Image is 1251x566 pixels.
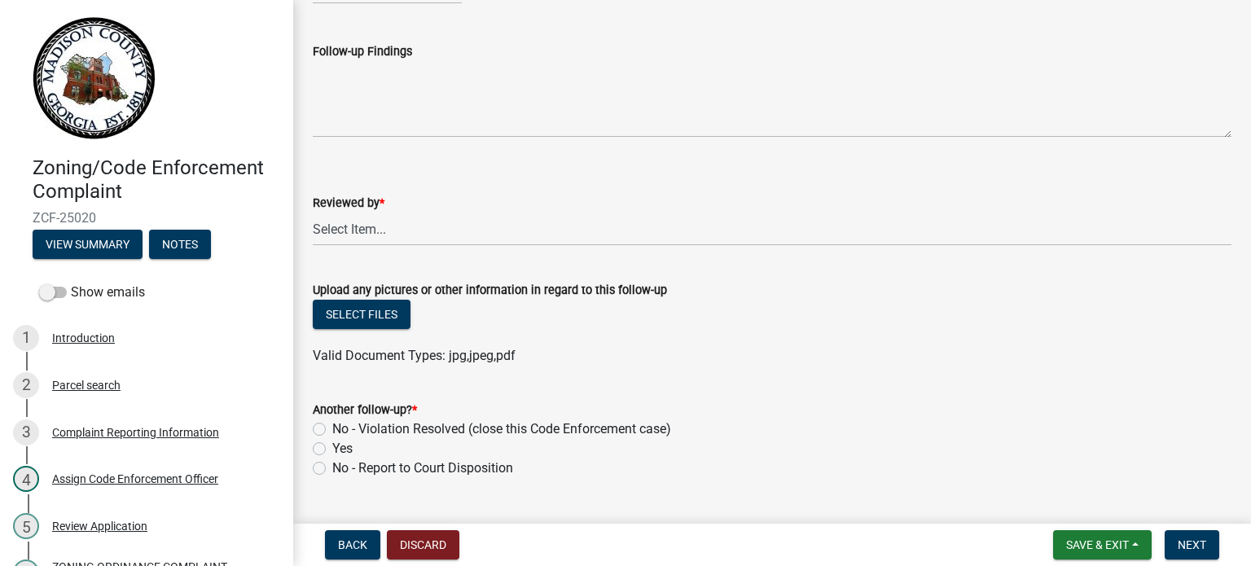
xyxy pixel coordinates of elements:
[33,17,156,139] img: Madison County, Georgia
[39,283,145,302] label: Show emails
[1165,530,1219,559] button: Next
[1053,530,1152,559] button: Save & Exit
[313,46,412,58] label: Follow-up Findings
[33,210,261,226] span: ZCF-25020
[313,285,667,296] label: Upload any pictures or other information in regard to this follow-up
[325,530,380,559] button: Back
[338,538,367,551] span: Back
[149,239,211,252] wm-modal-confirm: Notes
[1066,538,1129,551] span: Save & Exit
[33,230,143,259] button: View Summary
[13,466,39,492] div: 4
[13,419,39,445] div: 3
[33,156,280,204] h4: Zoning/Code Enforcement Complaint
[332,419,671,439] label: No - Violation Resolved (close this Code Enforcement case)
[13,513,39,539] div: 5
[332,439,353,459] label: Yes
[52,332,115,344] div: Introduction
[332,459,513,478] label: No - Report to Court Disposition
[13,325,39,351] div: 1
[52,427,219,438] div: Complaint Reporting Information
[313,300,410,329] button: Select files
[313,405,417,416] label: Another follow-up?
[313,198,384,209] label: Reviewed by
[33,239,143,252] wm-modal-confirm: Summary
[1178,538,1206,551] span: Next
[149,230,211,259] button: Notes
[13,372,39,398] div: 2
[52,520,147,532] div: Review Application
[52,380,121,391] div: Parcel search
[313,348,516,363] span: Valid Document Types: jpg,jpeg,pdf
[52,473,218,485] div: Assign Code Enforcement Officer
[387,530,459,559] button: Discard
